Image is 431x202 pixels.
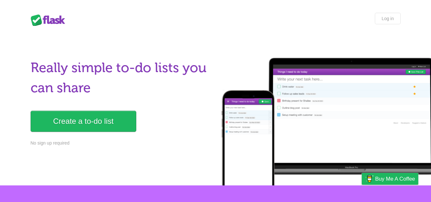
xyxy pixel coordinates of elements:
a: Create a to-do list [31,111,136,132]
img: Buy me a coffee [365,173,374,184]
a: Log in [375,13,400,24]
span: Buy me a coffee [375,173,415,184]
p: No sign up required [31,140,212,146]
h1: Really simple to-do lists you can share [31,58,212,98]
div: Flask Lists [31,14,69,26]
a: Buy me a coffee [362,173,418,185]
